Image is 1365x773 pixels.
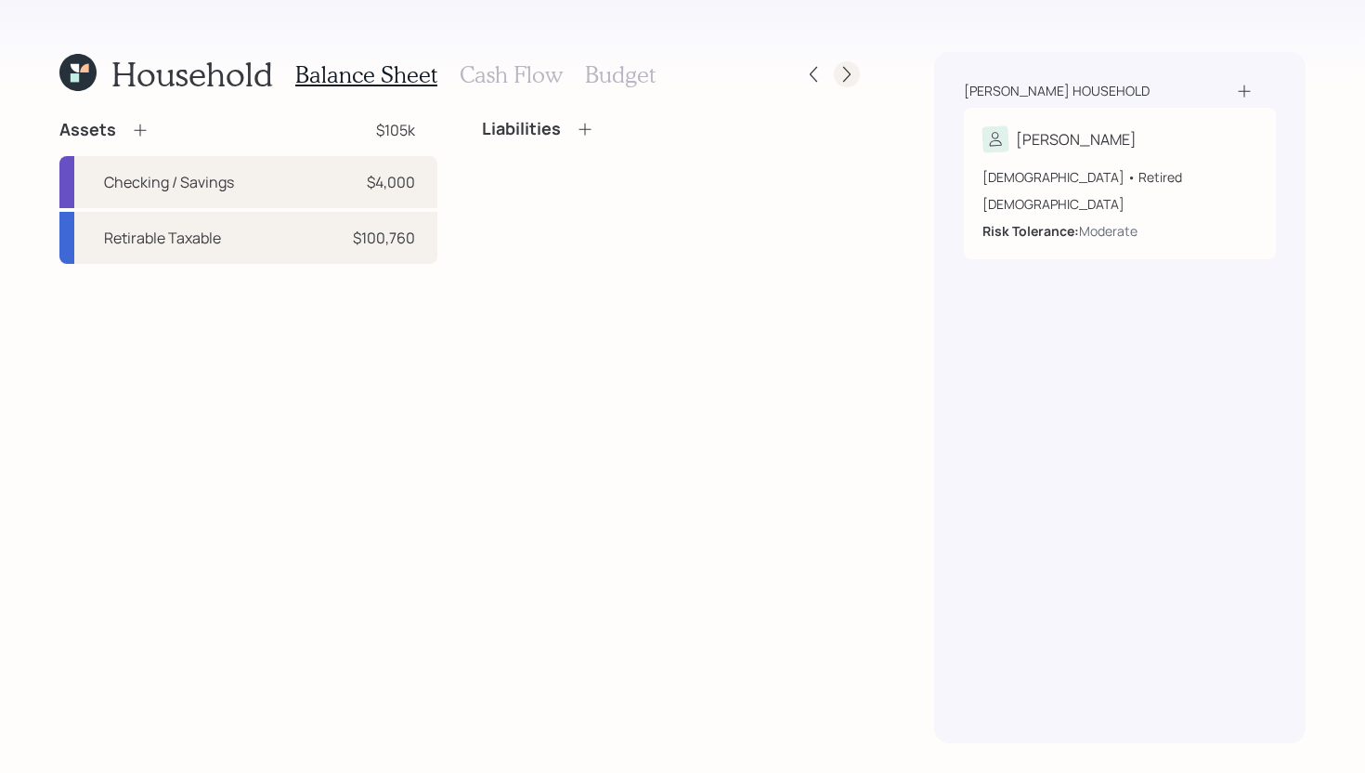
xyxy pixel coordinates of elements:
[982,222,1079,240] b: Risk Tolerance:
[367,171,415,193] div: $4,000
[59,120,116,140] h4: Assets
[376,119,415,141] div: $105k
[460,61,563,88] h3: Cash Flow
[353,227,415,249] div: $100,760
[964,82,1150,100] div: [PERSON_NAME] household
[1079,221,1137,241] div: Moderate
[104,171,234,193] div: Checking / Savings
[982,194,1257,214] div: [DEMOGRAPHIC_DATA]
[111,54,273,94] h1: Household
[585,61,656,88] h3: Budget
[482,119,561,139] h4: Liabilities
[1016,128,1137,151] div: [PERSON_NAME]
[295,61,437,88] h3: Balance Sheet
[104,227,221,249] div: Retirable Taxable
[982,167,1257,187] div: [DEMOGRAPHIC_DATA] • Retired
